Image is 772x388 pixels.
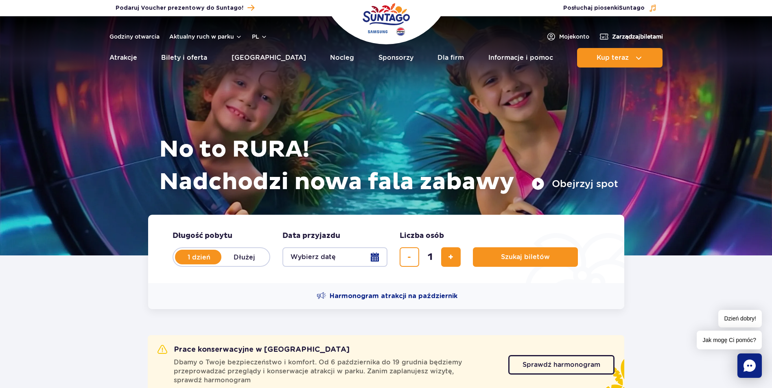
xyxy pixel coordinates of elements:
[282,231,340,241] span: Data przyjazdu
[176,248,222,266] label: 1 dzień
[718,310,762,327] span: Dzień dobry!
[599,32,663,41] a: Zarządzajbiletami
[612,33,663,41] span: Zarządzaj biletami
[378,48,413,68] a: Sponsorzy
[737,353,762,378] div: Chat
[157,345,350,355] h2: Prace konserwacyjne w [GEOGRAPHIC_DATA]
[400,231,444,241] span: Liczba osób
[619,5,645,11] span: Suntago
[174,358,499,385] span: Dbamy o Twoje bezpieczeństwo i komfort. Od 6 października do 19 grudnia będziemy przeprowadzać pr...
[221,248,268,266] label: Dłużej
[161,48,207,68] a: Bilety i oferta
[159,133,618,198] h1: No to RURA! Nadchodzi nowa fala zabawy
[441,247,461,267] button: dodaj bilet
[531,177,618,190] button: Obejrzyj spot
[148,215,624,283] form: Planowanie wizyty w Park of Poland
[109,33,160,41] a: Godziny otwarcia
[563,4,657,12] button: Posłuchaj piosenkiSuntago
[173,231,232,241] span: Długość pobytu
[400,247,419,267] button: usuń bilet
[420,247,440,267] input: liczba biletów
[330,292,457,301] span: Harmonogram atrakcji na październik
[473,247,578,267] button: Szukaj biletów
[563,4,645,12] span: Posłuchaj piosenki
[559,33,589,41] span: Moje konto
[508,355,615,375] a: Sprawdź harmonogram
[116,4,243,12] span: Podaruj Voucher prezentowy do Suntago!
[330,48,354,68] a: Nocleg
[577,48,663,68] button: Kup teraz
[282,247,387,267] button: Wybierz datę
[232,48,306,68] a: [GEOGRAPHIC_DATA]
[437,48,464,68] a: Dla firm
[109,48,137,68] a: Atrakcje
[116,2,254,13] a: Podaruj Voucher prezentowy do Suntago!
[169,33,242,40] button: Aktualny ruch w parku
[488,48,553,68] a: Informacje i pomoc
[501,253,550,261] span: Szukaj biletów
[546,32,589,41] a: Mojekonto
[317,291,457,301] a: Harmonogram atrakcji na październik
[697,331,762,349] span: Jak mogę Ci pomóc?
[523,362,600,368] span: Sprawdź harmonogram
[252,33,267,41] button: pl
[597,54,629,61] span: Kup teraz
